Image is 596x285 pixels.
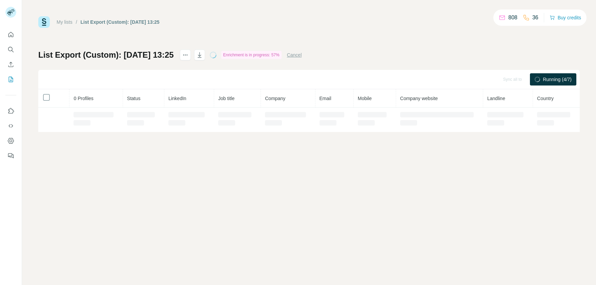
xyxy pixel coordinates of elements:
button: Use Surfe on LinkedIn [5,105,16,117]
h1: List Export (Custom): [DATE] 13:25 [38,50,174,60]
span: Landline [487,96,505,101]
span: Email [320,96,331,101]
div: Enrichment is in progress: 57% [221,51,282,59]
p: 36 [532,14,538,22]
button: Quick start [5,28,16,41]
span: LinkedIn [168,96,186,101]
span: Status [127,96,141,101]
button: actions [180,50,191,60]
span: Running (4/7) [543,76,572,83]
img: Surfe Logo [38,16,50,28]
span: Company [265,96,285,101]
span: Company website [400,96,438,101]
span: Mobile [358,96,372,101]
span: 0 Profiles [74,96,93,101]
span: Job title [218,96,234,101]
button: My lists [5,73,16,85]
button: Feedback [5,150,16,162]
button: Enrich CSV [5,58,16,71]
button: Search [5,43,16,56]
a: My lists [57,19,73,25]
button: Buy credits [550,13,581,22]
button: Dashboard [5,135,16,147]
p: 808 [508,14,517,22]
li: / [76,19,77,25]
button: Cancel [287,52,302,58]
span: Country [537,96,554,101]
button: Use Surfe API [5,120,16,132]
div: List Export (Custom): [DATE] 13:25 [81,19,160,25]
